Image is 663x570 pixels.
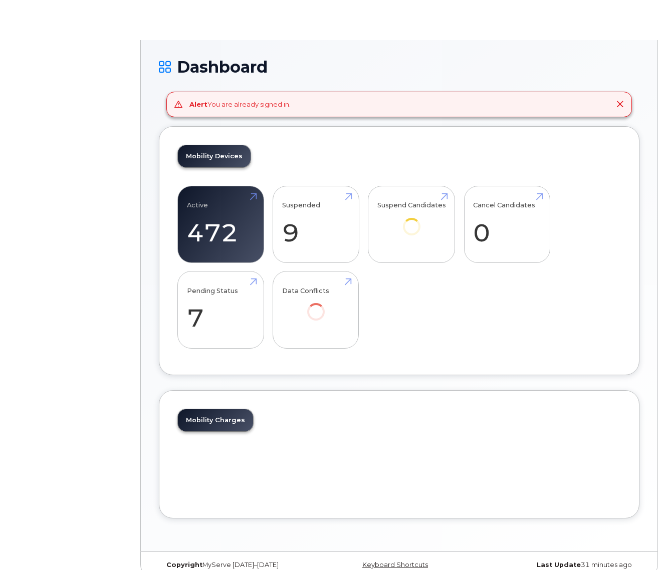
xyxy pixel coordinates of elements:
strong: Copyright [166,561,202,568]
a: Pending Status 7 [187,277,255,343]
a: Suspend Candidates [377,191,446,249]
a: Suspended 9 [282,191,350,257]
div: You are already signed in. [189,100,291,109]
div: 31 minutes ago [479,561,639,569]
a: Active 472 [187,191,255,257]
a: Cancel Candidates 0 [473,191,541,257]
a: Mobility Charges [178,409,253,431]
strong: Last Update [537,561,581,568]
a: Data Conflicts [282,277,350,335]
h1: Dashboard [159,58,639,76]
div: MyServe [DATE]–[DATE] [159,561,319,569]
a: Mobility Devices [178,145,251,167]
strong: Alert [189,100,207,108]
a: Keyboard Shortcuts [362,561,428,568]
